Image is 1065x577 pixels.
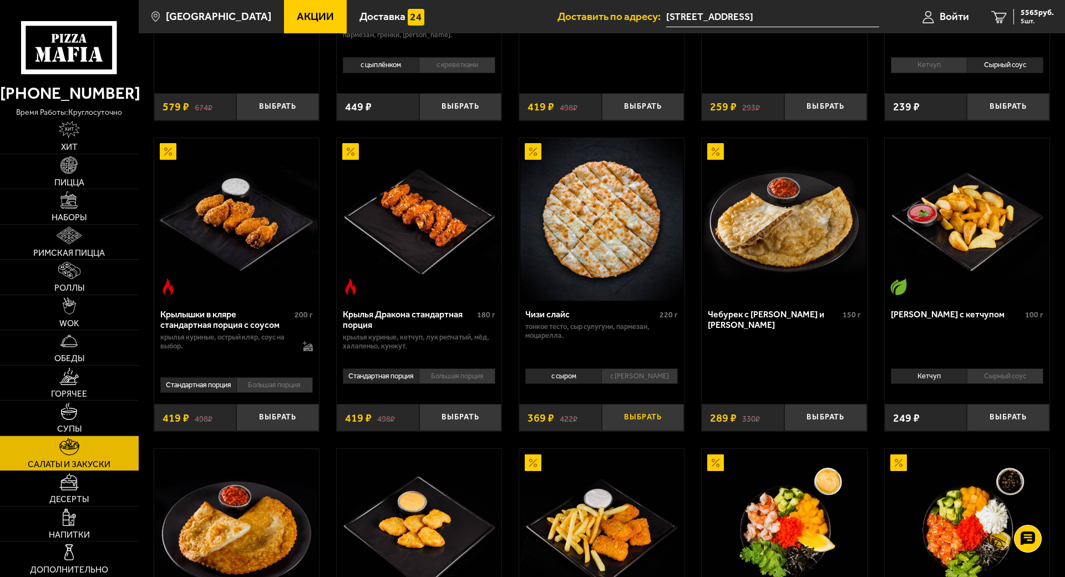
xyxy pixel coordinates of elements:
div: Чизи слайс [525,309,657,320]
span: Горячее [51,389,87,398]
span: 150 г [843,310,861,320]
span: 249 ₽ [893,412,920,423]
span: Десерты [49,495,89,504]
li: Сырный соус [967,57,1043,73]
div: 0 [885,365,1049,396]
span: 259 ₽ [710,101,737,112]
button: Выбрать [236,404,319,431]
div: 0 [885,53,1049,84]
img: Чебурек с мясом и соусом аррива [703,138,866,301]
span: [GEOGRAPHIC_DATA] [166,11,271,22]
span: 289 ₽ [710,412,737,423]
span: 220 г [660,310,678,320]
li: с [PERSON_NAME] [601,368,678,384]
span: Акции [297,11,334,22]
span: 579 ₽ [163,101,189,112]
span: Наборы [52,213,87,222]
span: 419 ₽ [528,101,554,112]
span: Супы [57,424,82,433]
div: Крылышки в кляре стандартная порция c соусом [160,309,292,330]
span: 419 ₽ [345,412,372,423]
s: 422 ₽ [560,412,577,423]
li: с цыплёнком [343,57,419,73]
span: Дополнительно [30,565,108,574]
img: Крылышки в кляре стандартная порция c соусом [155,138,318,301]
img: Акционный [342,143,359,160]
p: крылья куриные, острый кляр, соус на выбор. [160,333,292,351]
s: 498 ₽ [195,412,212,423]
button: Выбрать [967,93,1049,120]
p: крылья куриные, кетчуп, лук репчатый, мёд, халапеньо, кунжут. [343,333,495,351]
span: Пицца [54,178,84,187]
span: Римская пицца [33,249,105,257]
button: Выбрать [784,404,867,431]
li: Стандартная порция [343,368,419,384]
s: 674 ₽ [195,101,212,112]
span: Салаты и закуски [28,460,110,469]
button: Выбрать [602,93,684,120]
span: Войти [940,11,969,22]
span: 180 г [477,310,495,320]
li: Сырный соус [967,368,1043,384]
img: 15daf4d41897b9f0e9f617042186c801.svg [408,9,424,26]
s: 330 ₽ [742,412,760,423]
li: Кетчуп [891,368,967,384]
span: 5565 руб. [1021,9,1054,17]
s: 498 ₽ [377,412,395,423]
span: 419 ₽ [163,412,189,423]
s: 498 ₽ [560,101,577,112]
span: Санкт-Петербург, Альпийский переулок, 16 [666,7,879,27]
li: Кетчуп [891,57,967,73]
s: 293 ₽ [742,101,760,112]
span: 449 ₽ [345,101,372,112]
li: с креветками [419,57,495,73]
button: Выбрать [236,93,319,120]
span: 100 г [1025,310,1043,320]
span: Напитки [49,530,90,539]
li: с сыром [525,368,601,384]
a: Вегетарианское блюдоКартофель айдахо с кетчупом [885,138,1049,301]
span: 369 ₽ [528,412,554,423]
a: АкционныйОстрое блюдоКрылья Дракона стандартная порция [337,138,501,301]
span: Хит [61,143,78,151]
div: 0 [337,365,501,396]
img: Острое блюдо [160,279,176,295]
div: [PERSON_NAME] с кетчупом [891,309,1022,320]
img: Острое блюдо [342,279,359,295]
button: Выбрать [602,404,684,431]
li: Большая порция [236,377,313,393]
img: Чизи слайс [520,138,683,301]
button: Выбрать [967,404,1049,431]
div: 0 [519,365,684,396]
img: Акционный [525,143,541,160]
img: Акционный [525,454,541,471]
img: Акционный [707,143,724,160]
input: Ваш адрес доставки [666,7,879,27]
div: Крылья Дракона стандартная порция [343,309,474,330]
div: Чебурек с [PERSON_NAME] и [PERSON_NAME] [708,309,839,330]
img: Акционный [707,454,724,471]
span: Обеды [54,354,84,363]
span: Доставка [359,11,405,22]
li: Большая порция [419,368,495,384]
span: Роллы [54,284,84,292]
span: Доставить по адресу: [557,11,666,22]
li: Стандартная порция [160,377,236,393]
img: Крылья Дракона стандартная порция [338,138,500,301]
a: АкционныйОстрое блюдоКрылышки в кляре стандартная порция c соусом [154,138,319,301]
img: Акционный [160,143,176,160]
img: Картофель айдахо с кетчупом [886,138,1048,301]
button: Выбрать [419,93,502,120]
span: 239 ₽ [893,101,920,112]
img: Акционный [890,454,907,471]
button: Выбрать [784,93,867,120]
p: тонкое тесто, сыр сулугуни, пармезан, моцарелла. [525,322,678,340]
button: Выбрать [419,404,502,431]
a: АкционныйЧизи слайс [519,138,684,301]
img: Вегетарианское блюдо [890,279,907,295]
span: WOK [59,319,79,328]
span: 5 шт. [1021,18,1054,24]
div: 0 [337,53,501,84]
span: 200 г [295,310,313,320]
a: АкционныйЧебурек с мясом и соусом аррива [702,138,866,301]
